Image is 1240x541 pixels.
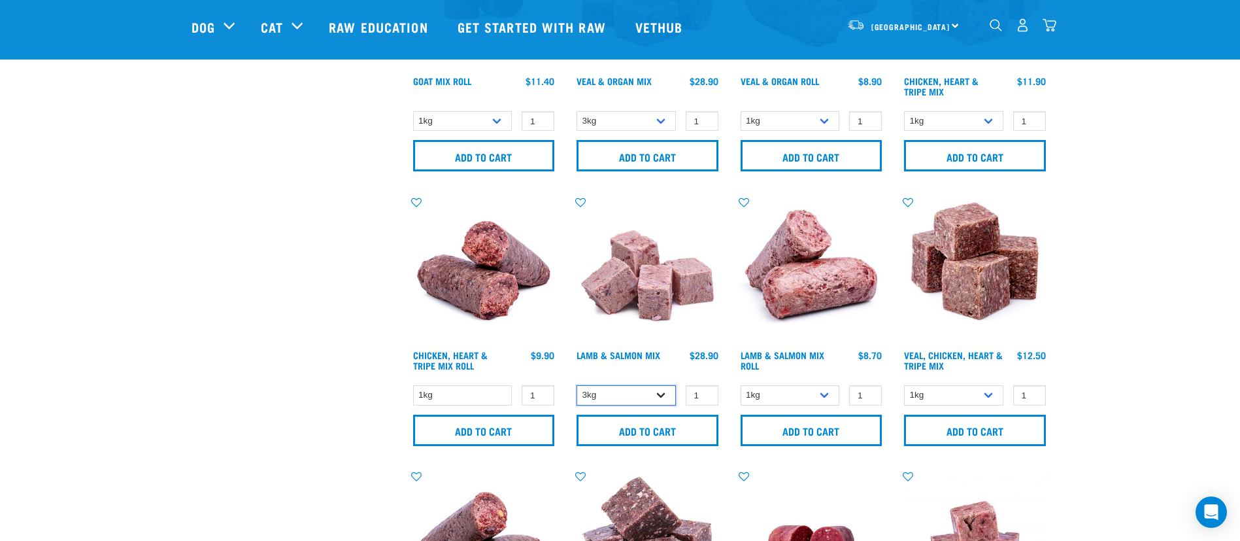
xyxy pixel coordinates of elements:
[1043,18,1056,32] img: home-icon@2x.png
[1196,497,1227,528] div: Open Intercom Messenger
[444,1,622,53] a: Get started with Raw
[577,140,718,171] input: Add to cart
[690,76,718,86] div: $28.90
[858,76,882,86] div: $8.90
[904,353,1003,368] a: Veal, Chicken, Heart & Tripe Mix
[990,19,1002,31] img: home-icon-1@2x.png
[858,350,882,360] div: $8.70
[741,415,882,446] input: Add to cart
[577,415,718,446] input: Add to cart
[849,385,882,406] input: 1
[531,350,554,360] div: $9.90
[413,415,555,446] input: Add to cart
[1013,111,1046,131] input: 1
[577,79,652,83] a: Veal & Organ Mix
[261,17,283,37] a: Cat
[849,111,882,131] input: 1
[741,79,819,83] a: Veal & Organ Roll
[316,1,444,53] a: Raw Education
[622,1,699,53] a: Vethub
[686,111,718,131] input: 1
[871,24,950,29] span: [GEOGRAPHIC_DATA]
[690,350,718,360] div: $28.90
[686,385,718,406] input: 1
[741,353,824,368] a: Lamb & Salmon Mix Roll
[847,19,865,31] img: van-moving.png
[577,353,660,357] a: Lamb & Salmon Mix
[904,415,1046,446] input: Add to cart
[1013,385,1046,406] input: 1
[573,195,722,343] img: 1029 Lamb Salmon Mix 01
[413,353,488,368] a: Chicken, Heart & Tripe Mix Roll
[737,195,886,343] img: 1261 Lamb Salmon Roll 01
[1017,76,1046,86] div: $11.90
[526,76,554,86] div: $11.40
[522,111,554,131] input: 1
[904,79,979,94] a: Chicken, Heart & Tripe Mix
[1017,350,1046,360] div: $12.50
[904,140,1046,171] input: Add to cart
[413,79,471,83] a: Goat Mix Roll
[410,195,558,343] img: Chicken Heart Tripe Roll 01
[413,140,555,171] input: Add to cart
[522,385,554,406] input: 1
[192,17,215,37] a: Dog
[901,195,1049,343] img: Veal Chicken Heart Tripe Mix 01
[1016,18,1030,32] img: user.png
[741,140,882,171] input: Add to cart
